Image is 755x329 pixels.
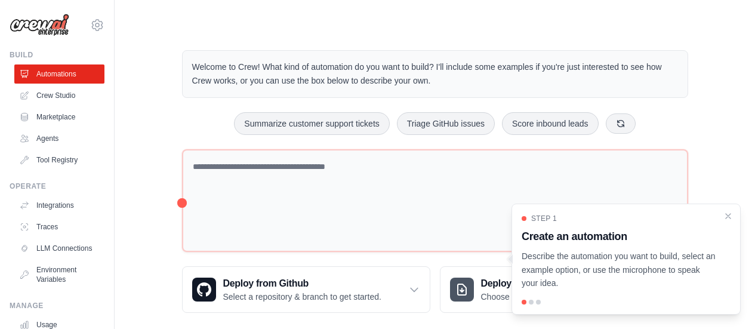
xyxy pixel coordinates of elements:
a: Marketplace [14,107,104,127]
div: Operate [10,182,104,191]
p: Choose a zip file to upload. [481,291,582,303]
p: Describe the automation you want to build, select an example option, or use the microphone to spe... [522,250,716,290]
a: LLM Connections [14,239,104,258]
div: Widget de chat [695,272,755,329]
a: Automations [14,64,104,84]
a: Traces [14,217,104,236]
img: Logo [10,14,69,36]
a: Environment Variables [14,260,104,289]
p: Select a repository & branch to get started. [223,291,381,303]
p: Welcome to Crew! What kind of automation do you want to build? I'll include some examples if you'... [192,60,678,88]
h3: Deploy from zip file [481,276,582,291]
button: Triage GitHub issues [397,112,495,135]
div: Manage [10,301,104,310]
iframe: Chat Widget [695,272,755,329]
a: Integrations [14,196,104,215]
button: Summarize customer support tickets [234,112,389,135]
div: Build [10,50,104,60]
a: Agents [14,129,104,148]
a: Crew Studio [14,86,104,105]
button: Close walkthrough [723,211,733,221]
span: Step 1 [531,214,557,223]
h3: Deploy from Github [223,276,381,291]
button: Score inbound leads [502,112,599,135]
h3: Create an automation [522,228,716,245]
a: Tool Registry [14,150,104,170]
